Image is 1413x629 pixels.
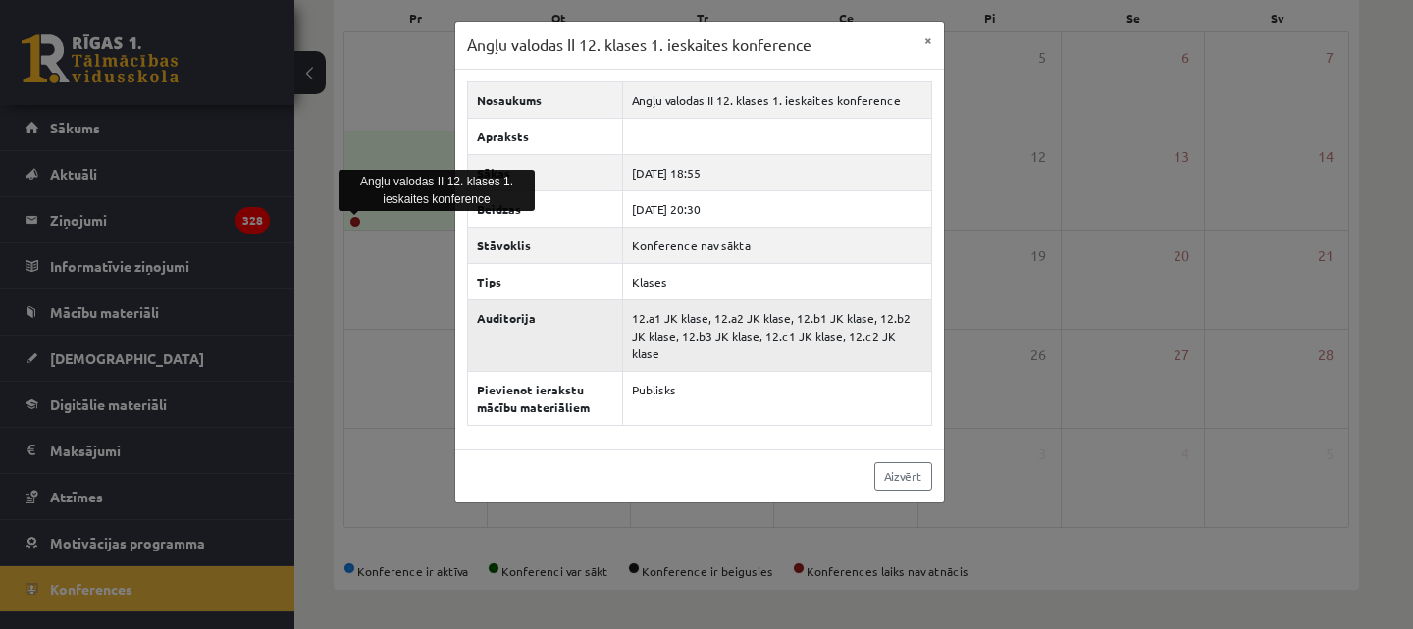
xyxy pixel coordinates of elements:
th: Stāvoklis [467,227,623,263]
td: Publisks [623,371,931,425]
th: Tips [467,263,623,299]
td: [DATE] 20:30 [623,190,931,227]
th: Apraksts [467,118,623,154]
th: Nosaukums [467,81,623,118]
a: Aizvērt [874,462,932,491]
td: Klases [623,263,931,299]
th: Sākas [467,154,623,190]
td: Angļu valodas II 12. klases 1. ieskaites konference [623,81,931,118]
td: [DATE] 18:55 [623,154,931,190]
th: Auditorija [467,299,623,371]
th: Beidzas [467,190,623,227]
div: Angļu valodas II 12. klases 1. ieskaites konference [339,170,535,211]
th: Pievienot ierakstu mācību materiāliem [467,371,623,425]
h3: Angļu valodas II 12. klases 1. ieskaites konference [467,33,811,57]
td: 12.a1 JK klase, 12.a2 JK klase, 12.b1 JK klase, 12.b2 JK klase, 12.b3 JK klase, 12.c1 JK klase, 1... [623,299,931,371]
button: × [913,22,944,59]
td: Konference nav sākta [623,227,931,263]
